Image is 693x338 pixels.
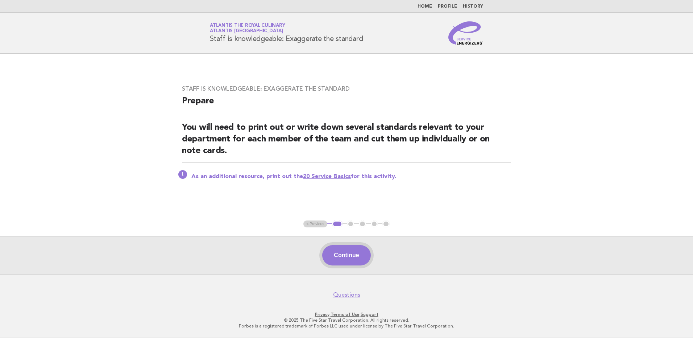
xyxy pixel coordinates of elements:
[418,4,432,9] a: Home
[448,21,483,45] img: Service Energizers
[332,220,343,228] button: 1
[303,174,351,180] a: 20 Service Basics
[322,245,370,265] button: Continue
[315,312,329,317] a: Privacy
[182,122,511,163] h2: You will need to print out or write down several standards relevant to your department for each m...
[125,312,568,317] p: · ·
[438,4,457,9] a: Profile
[463,4,483,9] a: History
[361,312,378,317] a: Support
[125,323,568,329] p: Forbes is a registered trademark of Forbes LLC used under license by The Five Star Travel Corpora...
[182,85,511,92] h3: Staff is knowledgeable: Exaggerate the standard
[331,312,360,317] a: Terms of Use
[333,291,360,298] a: Questions
[210,29,283,34] span: Atlantis [GEOGRAPHIC_DATA]
[182,95,511,113] h2: Prepare
[210,24,363,42] h1: Staff is knowledgeable: Exaggerate the standard
[191,173,511,180] p: As an additional resource, print out the for this activity.
[210,23,285,33] a: Atlantis the Royal CulinaryAtlantis [GEOGRAPHIC_DATA]
[125,317,568,323] p: © 2025 The Five Star Travel Corporation. All rights reserved.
